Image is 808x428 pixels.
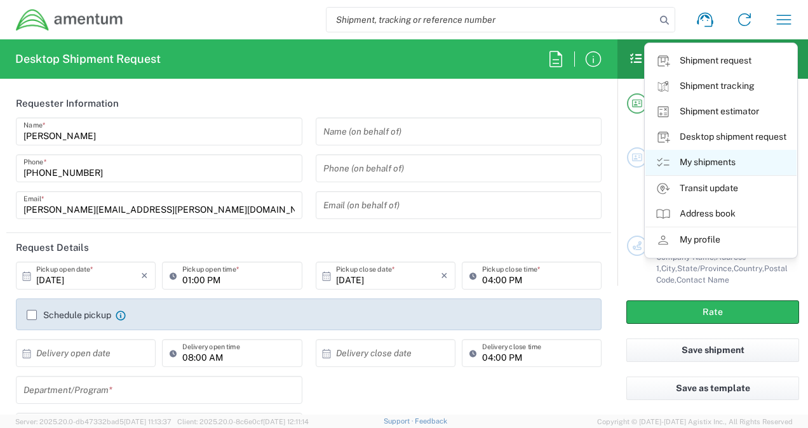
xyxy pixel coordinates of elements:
input: Shipment, tracking or reference number [327,8,656,32]
h2: Desktop Shipment Request [15,51,161,67]
span: State/Province, [677,264,734,273]
span: City, [661,264,677,273]
h2: Shipment Checklist [629,51,757,67]
a: Support [384,417,415,425]
span: Country, [734,264,764,273]
a: Address book [645,201,797,227]
h2: Request Details [16,241,89,254]
h2: Requester Information [16,97,119,110]
span: Server: 2025.20.0-db47332bad5 [15,418,172,425]
a: Desktop shipment request [645,124,797,150]
a: My shipments [645,150,797,175]
button: Rate [626,300,799,324]
a: Shipment estimator [645,99,797,124]
span: Copyright © [DATE]-[DATE] Agistix Inc., All Rights Reserved [597,416,793,427]
i: × [441,265,448,286]
a: Shipment tracking [645,74,797,99]
i: × [141,265,148,286]
a: Shipment request [645,48,797,74]
button: Save shipment [626,338,799,362]
a: Feedback [415,417,447,425]
span: [DATE] 12:11:14 [263,418,309,425]
span: Client: 2025.20.0-8c6e0cf [177,418,309,425]
a: Transit update [645,176,797,201]
span: Contact Name [677,275,729,284]
button: Save as template [626,377,799,400]
a: My profile [645,227,797,253]
img: dyncorp [15,8,124,32]
label: Schedule pickup [27,310,111,320]
span: [DATE] 11:13:37 [124,418,172,425]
